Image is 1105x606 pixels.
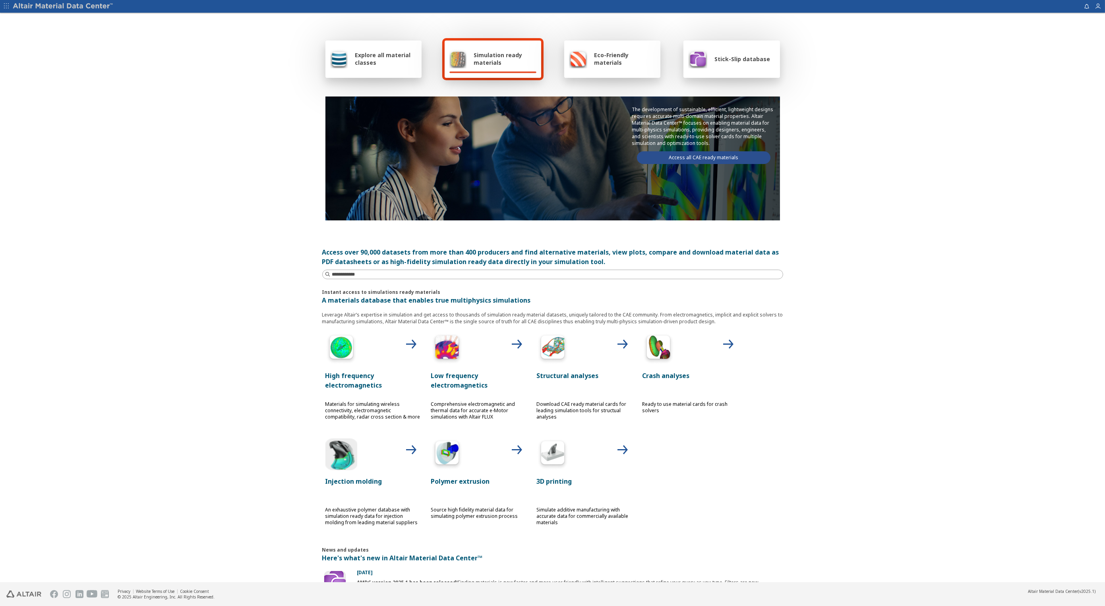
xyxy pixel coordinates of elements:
p: Low frequency electromagnetics [431,371,526,390]
p: Polymer extrusion [431,477,526,486]
span: Altair Material Data Center [1028,589,1078,594]
p: Injection molding [325,477,421,486]
a: Cookie Consent [180,589,209,594]
span: Simulation ready materials [474,51,536,66]
p: The development of sustainable, efficient, lightweight designs requires accurate multi-domain mat... [632,106,775,147]
img: Stick-Slip database [688,49,707,68]
button: Low Frequency IconLow frequency electromagneticsComprehensive electromagnetic and thermal data fo... [428,330,530,431]
p: Instant access to simulations ready materials [322,289,783,295]
img: Low Frequency Icon [431,333,463,365]
p: Here's what's new in Altair Material Data Center™ [322,553,783,563]
div: Finding materials is now faster and more user friendly with intelligent suggestions that refine y... [357,579,783,606]
p: High frequency electromagnetics [325,371,421,390]
img: Injection Molding Icon [325,438,357,470]
p: Leverage Altair’s expertise in simulation and get access to thousands of simulation ready materia... [322,311,783,325]
p: Download CAE ready material cards for leading simulation tools for structual analyses [537,401,632,420]
p: Ready to use material cards for crash solvers [642,401,738,414]
img: Structural Analyses Icon [537,333,569,365]
button: Injection Molding IconInjection moldingAn exhaustive polymer database with simulation ready data ... [322,435,424,537]
img: Eco-Friendly materials [569,49,587,68]
img: Explore all material classes [330,49,348,68]
p: An exhaustive polymer database with simulation ready data for injection molding from leading mate... [325,507,421,526]
p: Source high fidelity material data for simulating polymer extrusion process [431,507,526,519]
button: Polymer Extrusion IconPolymer extrusionSource high fidelity material data for simulating polymer ... [428,435,530,537]
div: (v2025.1) [1028,589,1095,594]
p: Structural analyses [537,371,632,380]
img: Altair Engineering [6,591,41,598]
b: AMDC version 2025.1 has been released! [357,579,458,586]
p: Materials for simulating wireless connectivity, electromagnetic compatibility, radar cross sectio... [325,401,421,420]
p: Simulate additive manufacturing with accurate data for commercially available materials [537,507,632,526]
span: Eco-Friendly materials [594,51,656,66]
img: Crash Analyses Icon [642,333,674,365]
p: 3D printing [537,477,632,486]
img: 3D Printing Icon [537,438,569,470]
button: Structural Analyses IconStructural analysesDownload CAE ready material cards for leading simulati... [534,330,635,431]
div: © 2025 Altair Engineering, Inc. All Rights Reserved. [118,594,215,600]
img: Simulation ready materials [449,49,466,68]
div: Access over 90,000 datasets from more than 400 producers and find alternative materials, view plo... [322,247,783,266]
p: Crash analyses [642,371,738,380]
span: Explore all material classes [355,51,417,66]
p: [DATE] [357,569,783,576]
img: Update Icon Software [322,569,348,594]
p: Comprehensive electromagnetic and thermal data for accurate e-Motor simulations with Altair FLUX [431,401,526,420]
p: News and updates [322,546,783,553]
button: 3D Printing Icon3D printingSimulate additive manufacturing with accurate data for commercially av... [534,435,635,537]
button: Crash Analyses IconCrash analysesReady to use material cards for crash solvers [639,330,741,431]
img: Altair Material Data Center [13,2,114,10]
a: Privacy [118,589,130,594]
a: Access all CAE ready materials [637,151,770,164]
span: Stick-Slip database [714,55,770,63]
img: Polymer Extrusion Icon [431,438,463,470]
a: Website Terms of Use [136,589,174,594]
button: High Frequency IconHigh frequency electromagneticsMaterials for simulating wireless connectivity,... [322,330,424,431]
img: High Frequency Icon [325,333,357,365]
p: A materials database that enables true multiphysics simulations [322,295,783,305]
